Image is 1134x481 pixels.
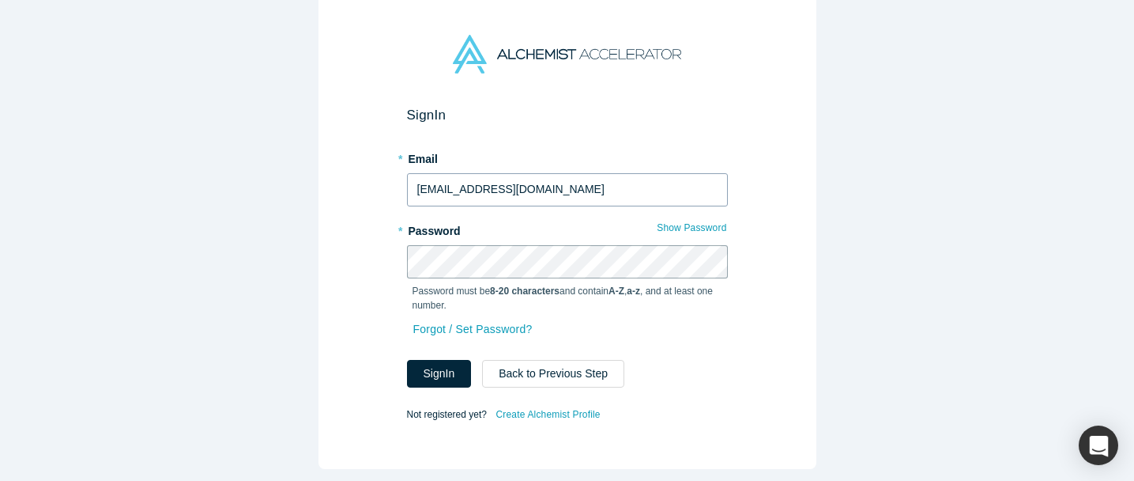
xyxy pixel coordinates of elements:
button: Back to Previous Step [482,360,624,388]
strong: A-Z [608,286,624,297]
label: Password [407,218,728,240]
strong: 8-20 characters [490,286,559,297]
a: Create Alchemist Profile [495,404,601,425]
p: Password must be and contain , , and at least one number. [413,284,722,312]
label: Email [407,146,728,168]
button: SignIn [407,360,472,388]
strong: a-z [627,286,640,297]
a: Forgot / Set Password? [413,316,533,343]
button: Show Password [656,218,727,238]
img: Alchemist Accelerator Logo [453,35,680,74]
h2: Sign In [407,107,728,123]
span: Not registered yet? [407,408,487,419]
